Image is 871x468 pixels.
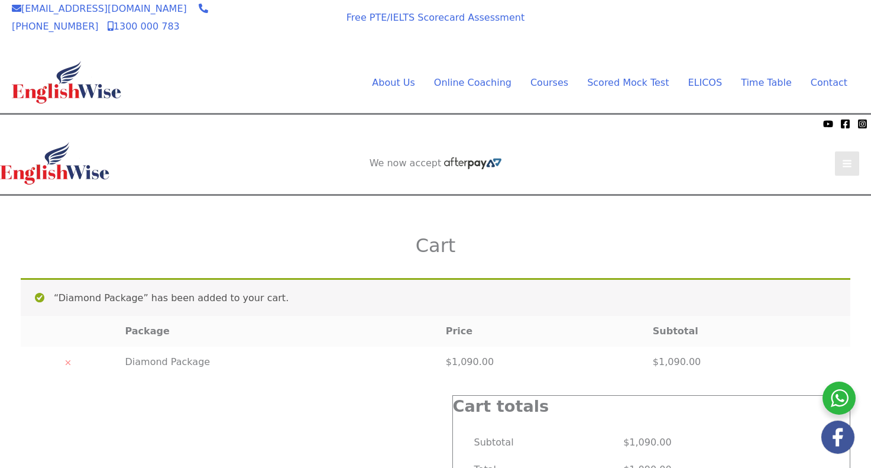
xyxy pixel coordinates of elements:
a: Free PTE/IELTS Scorecard Assessment [347,12,524,23]
span: Courses [530,77,568,88]
span: We now accept [6,118,69,130]
a: Online CoachingMenu Toggle [425,74,521,92]
a: 1300 000 783 [108,21,180,32]
th: Subtotal [643,316,850,347]
span: We now accept [254,8,317,32]
span: Scored Mock Test [587,77,669,88]
a: Remove this item [62,357,74,369]
img: white-facebook.png [821,421,854,454]
a: ELICOS [678,74,731,92]
span: $ [446,356,452,367]
span: We now accept [370,157,442,169]
span: $ [623,437,629,448]
span: About Us [372,77,415,88]
a: Contact [801,74,847,92]
aside: Header Widget 2 [364,157,508,170]
aside: Header Widget 1 [332,196,539,234]
img: cropped-ew-logo [12,61,121,104]
a: About UsMenu Toggle [362,74,424,92]
div: “Diamond Package” has been added to your cart. [21,278,850,317]
nav: Site Navigation: Main Menu [344,74,847,92]
h1: Cart [21,234,850,257]
a: AI SCORED PTE SOFTWARE REGISTER FOR FREE SOFTWARE TRIAL [665,16,847,40]
a: Time TableMenu Toggle [731,74,801,92]
bdi: 1,090.00 [653,356,701,367]
h2: Cart totals [453,396,850,417]
a: [EMAIL_ADDRESS][DOMAIN_NAME] [12,3,187,14]
a: Instagram [857,119,867,129]
img: Afterpay-Logo [444,157,501,169]
th: Package [116,316,436,347]
th: Subtotal [465,429,614,456]
img: Afterpay-Logo [72,121,104,127]
th: Price [436,316,643,347]
div: Diamond Package [125,353,427,371]
a: CoursesMenu Toggle [521,74,578,92]
aside: Header Widget 1 [652,7,859,45]
span: ELICOS [688,77,722,88]
span: $ [653,356,659,367]
span: Contact [811,77,847,88]
a: [PHONE_NUMBER] [12,3,208,32]
a: Scored Mock TestMenu Toggle [578,74,678,92]
span: Online Coaching [434,77,511,88]
bdi: 1,090.00 [623,437,671,448]
a: YouTube [823,119,833,129]
span: Time Table [741,77,792,88]
a: AI SCORED PTE SOFTWARE REGISTER FOR FREE SOFTWARE TRIAL [345,205,527,229]
bdi: 1,090.00 [446,356,494,367]
img: Afterpay-Logo [270,34,302,41]
a: Facebook [840,119,850,129]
